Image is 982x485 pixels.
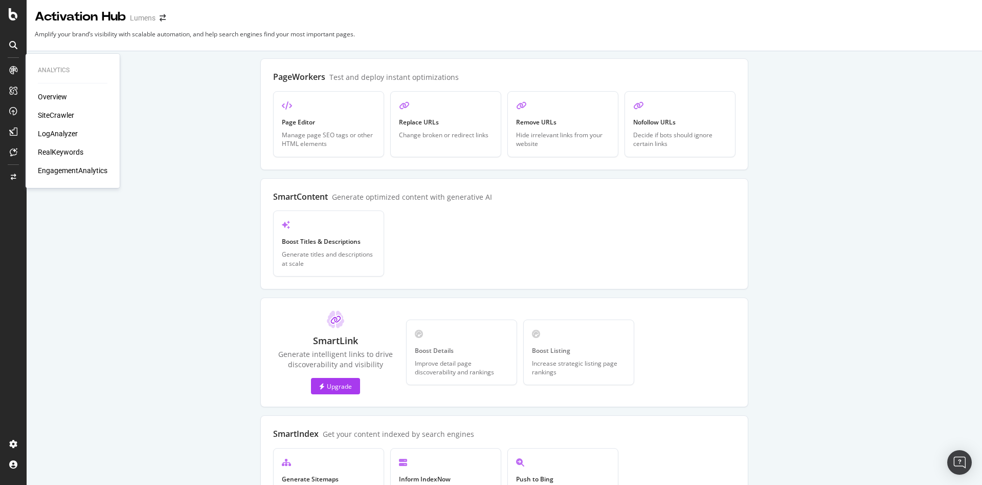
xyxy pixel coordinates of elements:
div: Replace URLs [399,118,493,126]
div: Generate optimized content with generative AI [332,192,492,202]
div: Improve detail page discoverability and rankings [415,359,508,376]
div: Page Editor [282,118,375,126]
div: Inform IndexNow [399,475,493,483]
a: Remove URLsHide irrelevant links from your website [507,91,618,157]
div: Activation Hub [35,8,126,26]
div: SmartContent [273,191,328,202]
div: Boost Listing [532,346,626,355]
a: EngagementAnalytics [38,165,107,176]
a: RealKeywords [38,147,83,157]
div: Generate Sitemaps [282,475,375,483]
img: ClT5ayua.svg [327,310,344,328]
div: Boost Titles & Descriptions [282,237,375,246]
div: Increase strategic listing page rankings [532,359,626,376]
div: Generate intelligent links to drive discoverability and visibility [273,349,398,370]
div: Decide if bots should ignore certain links [633,131,727,148]
div: Generate titles and descriptions at scale [282,250,375,267]
div: Get your content indexed by search engines [323,429,474,439]
a: Replace URLsChange broken or redirect links [390,91,501,157]
div: Open Intercom Messenger [947,450,972,475]
button: Upgrade [311,378,360,394]
div: Test and deploy instant optimizations [329,72,459,82]
div: Nofollow URLs [633,118,727,126]
a: Boost Titles & DescriptionsGenerate titles and descriptions at scale [273,210,384,276]
div: Lumens [130,13,155,23]
div: SmartLink [313,334,358,348]
div: Boost Details [415,346,508,355]
div: PageWorkers [273,71,325,82]
a: Overview [38,92,67,102]
div: Change broken or redirect links [399,131,493,139]
a: Page EditorManage page SEO tags or other HTML elements [273,91,384,157]
div: Remove URLs [516,118,610,126]
div: arrow-right-arrow-left [160,14,166,22]
div: Hide irrelevant links from your website [516,131,610,148]
div: Amplify your brand’s visibility with scalable automation, and help search engines find your most ... [35,30,355,47]
div: Upgrade [319,382,352,391]
div: Push to Bing [516,475,610,483]
a: Nofollow URLsDecide if bots should ignore certain links [624,91,735,157]
div: SmartIndex [273,428,319,439]
a: SiteCrawler [38,110,74,120]
div: Analytics [38,66,107,75]
div: Manage page SEO tags or other HTML elements [282,131,375,148]
a: LogAnalyzer [38,129,78,139]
